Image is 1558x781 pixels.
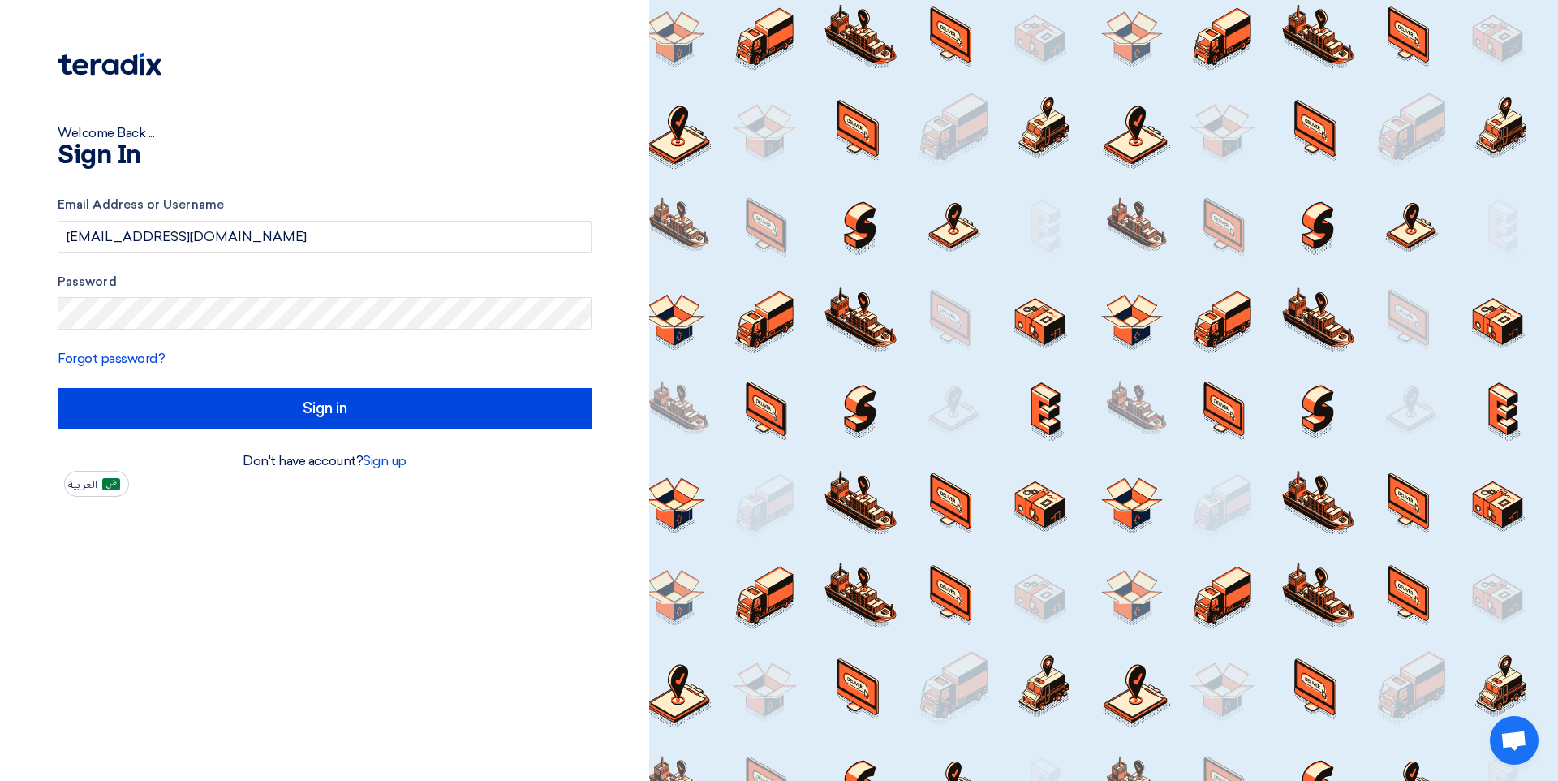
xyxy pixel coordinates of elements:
[68,479,97,490] span: العربية
[363,453,407,468] a: Sign up
[64,471,129,497] button: العربية
[58,196,592,214] label: Email Address or Username
[58,451,592,471] div: Don't have account?
[58,221,592,253] input: Enter your business email or username
[58,351,165,366] a: Forgot password?
[1490,716,1539,765] div: Open chat
[58,143,592,169] h1: Sign In
[58,388,592,429] input: Sign in
[102,478,120,490] img: ar-AR.png
[58,123,592,143] div: Welcome Back ...
[58,273,592,291] label: Password
[58,53,161,76] img: Teradix logo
